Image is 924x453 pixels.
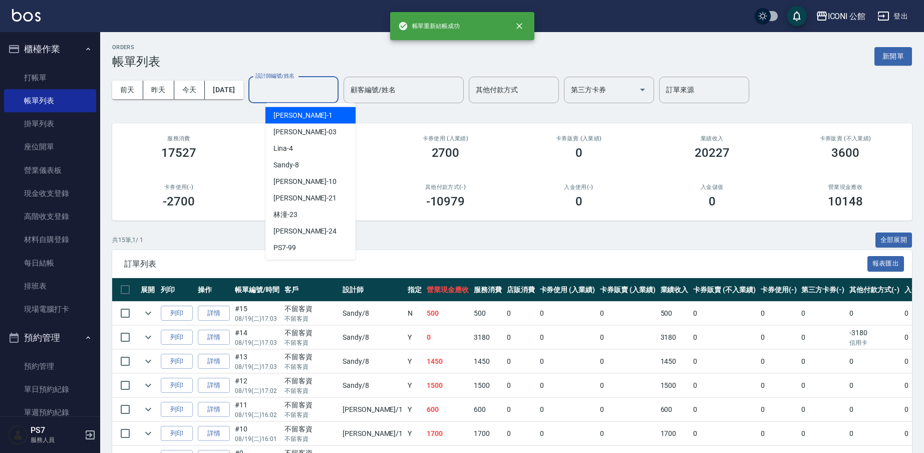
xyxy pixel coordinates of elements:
td: 1450 [424,350,471,373]
td: 3180 [471,326,504,349]
button: 前天 [112,81,143,99]
p: 服務人員 [31,435,82,444]
td: 0 [504,326,537,349]
p: 08/19 (二) 16:02 [235,410,279,419]
th: 設計師 [340,278,405,302]
th: 卡券使用 (入業績) [537,278,598,302]
img: Logo [12,9,41,22]
button: 今天 [174,81,205,99]
p: 08/19 (二) 17:03 [235,338,279,347]
a: 座位開單 [4,135,96,158]
button: [DATE] [205,81,243,99]
td: 0 [504,422,537,445]
h3: 2700 [432,146,460,160]
td: 0 [597,422,658,445]
th: 帳單編號/時間 [232,278,282,302]
a: 詳情 [198,330,230,345]
a: 詳情 [198,402,230,417]
a: 高階收支登錄 [4,205,96,228]
a: 打帳單 [4,66,96,89]
h3: 0 [575,194,582,208]
button: expand row [141,330,156,345]
td: Y [405,422,424,445]
h3: 20227 [695,146,730,160]
h2: 入金儲值 [658,184,767,190]
th: 卡券使用(-) [758,278,799,302]
td: 1700 [658,422,691,445]
p: 08/19 (二) 17:03 [235,314,279,323]
p: 信用卡 [849,338,899,347]
a: 報表匯出 [867,259,904,268]
td: 0 [758,398,799,421]
th: 業績收入 [658,278,691,302]
td: 0 [537,422,598,445]
button: expand row [141,306,156,321]
button: expand row [141,426,156,441]
div: 不留客資 [284,328,338,338]
button: save [787,6,807,26]
th: 指定 [405,278,424,302]
td: [PERSON_NAME] /1 [340,422,405,445]
a: 現場電腦打卡 [4,298,96,321]
a: 每日結帳 [4,252,96,275]
img: Person [8,425,28,445]
td: 1500 [658,374,691,397]
th: 列印 [158,278,195,302]
h2: 卡券販賣 (不入業績) [791,135,900,142]
h2: ORDERS [112,44,160,51]
td: 0 [537,350,598,373]
h3: -10979 [426,194,465,208]
td: 0 [758,374,799,397]
td: 0 [504,398,537,421]
button: expand row [141,402,156,417]
span: 林潼 -23 [273,209,297,220]
button: 昨天 [143,81,174,99]
td: 0 [691,398,758,421]
td: 0 [847,350,902,373]
td: 0 [424,326,471,349]
td: 500 [658,302,691,325]
td: 0 [537,302,598,325]
td: 500 [424,302,471,325]
label: 設計師編號/姓名 [255,72,294,80]
h5: PS7 [31,425,82,435]
td: #14 [232,326,282,349]
h3: 0 [575,146,582,160]
p: 不留客資 [284,338,338,347]
td: 0 [847,374,902,397]
th: 第三方卡券(-) [799,278,847,302]
div: ICONI 公館 [828,10,866,23]
button: 列印 [161,330,193,345]
td: 0 [847,398,902,421]
td: 0 [758,350,799,373]
td: #11 [232,398,282,421]
td: Y [405,350,424,373]
span: PS7 -99 [273,243,296,253]
button: 新開單 [874,47,912,66]
td: 0 [597,326,658,349]
td: 0 [537,326,598,349]
td: Y [405,374,424,397]
span: [PERSON_NAME] -21 [273,193,337,203]
td: Sandy /8 [340,350,405,373]
p: 不留客資 [284,362,338,371]
td: 0 [847,302,902,325]
h2: 卡券使用(-) [124,184,233,190]
td: 3180 [658,326,691,349]
a: 材料自購登錄 [4,228,96,251]
td: 0 [758,422,799,445]
td: Sandy /8 [340,374,405,397]
a: 帳單列表 [4,89,96,112]
button: Open [635,82,651,98]
p: 08/19 (二) 16:01 [235,434,279,443]
button: 列印 [161,354,193,369]
td: 1500 [471,374,504,397]
div: 不留客資 [284,352,338,362]
td: 1450 [658,350,691,373]
p: 08/19 (二) 17:02 [235,386,279,395]
th: 客戶 [282,278,340,302]
p: 不留客資 [284,386,338,395]
button: 預約管理 [4,325,96,351]
button: 全部展開 [875,233,912,248]
td: 1700 [471,422,504,445]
